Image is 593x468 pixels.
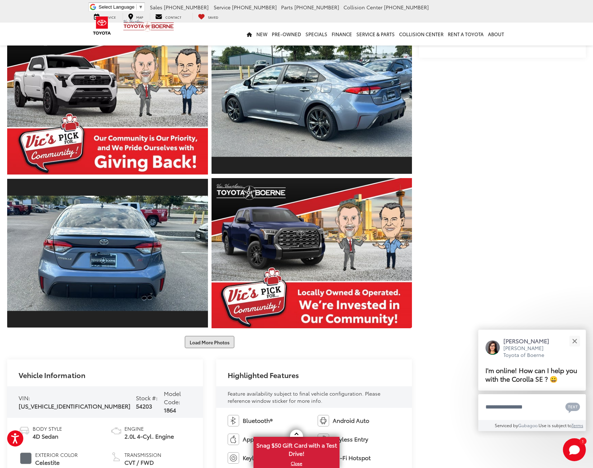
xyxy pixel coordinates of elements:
[89,14,115,37] img: Toyota
[228,452,239,464] img: Keyless Ignition System
[136,4,137,10] span: ​
[228,415,239,426] img: Bluetooth®
[270,23,303,46] a: Pre-Owned
[329,23,354,46] a: Finance
[209,42,414,157] img: 2025 Toyota Corolla SE
[212,24,412,175] a: Expand Photo 5
[563,399,582,415] button: Chat with SMS
[243,416,272,425] span: Bluetooth®
[5,23,210,176] img: 2025 Toyota Corolla SE
[214,4,231,11] span: Service
[343,4,383,11] span: Collision Center
[397,23,446,46] a: Collision Center
[485,365,577,383] span: I'm online! How can I help you with the Corolla SE ? 😀
[503,345,556,359] p: [PERSON_NAME] Toyota of Boerne
[354,23,397,46] a: Service & Parts: Opens in a new tab
[99,4,143,10] a: Select Language​
[124,451,161,458] span: Transmission
[7,24,208,175] a: Expand Photo 4
[518,422,539,428] a: Gubagoo.
[19,402,131,410] span: [US_VEHICLE_IDENTIFICATION_NUMBER]
[5,196,210,311] img: 2025 Toyota Corolla SE
[164,4,209,11] span: [PHONE_NUMBER]
[20,453,32,464] span: #656C74
[124,432,174,440] span: 2.0L 4-Cyl. Engine
[228,371,299,379] h2: Highlighted Features
[124,458,161,467] span: CVT / FWD
[245,23,254,46] a: Home
[123,19,174,32] img: Vic Vaughan Toyota of Boerne
[495,422,518,428] span: Serviced by
[136,393,158,402] span: Stock #:
[89,13,121,20] a: Service
[164,406,176,414] span: 1864
[138,4,143,10] span: ▼
[33,432,62,440] span: 4D Sedan
[35,458,78,467] span: Celestite
[193,13,224,20] a: My Saved Vehicles
[150,4,162,11] span: Sales
[208,15,218,19] span: Saved
[318,415,329,426] img: Android Auto
[294,4,339,11] span: [PHONE_NUMBER]
[563,438,586,461] svg: Start Chat
[565,402,580,413] svg: Text
[7,178,208,329] a: Expand Photo 6
[33,425,62,432] span: Body Style
[571,422,583,428] a: Terms
[232,4,277,11] span: [PHONE_NUMBER]
[228,390,380,404] span: Feature availability subject to final vehicle configuration. Please reference window sticker for ...
[384,4,429,11] span: [PHONE_NUMBER]
[567,333,582,349] button: Close
[209,177,414,330] img: 2025 Toyota Corolla SE
[35,451,78,458] span: Exterior Color
[478,330,586,431] div: Close[PERSON_NAME][PERSON_NAME] Toyota of BoerneI'm online! How can I help you with the Corolla S...
[19,393,30,402] span: VIN:
[124,425,174,432] span: Engine
[486,23,506,46] a: About
[539,422,571,428] span: Use is subject to
[582,439,584,443] span: 1
[563,438,586,461] button: Toggle Chat Window
[228,434,239,445] img: Apple CarPlay
[333,416,369,425] span: Android Auto
[164,389,181,406] span: Model Code:
[150,13,187,20] a: Contact
[99,4,134,10] span: Select Language
[281,4,293,11] span: Parts
[333,435,368,443] span: Keyless Entry
[446,23,486,46] a: Rent a Toyota
[254,23,270,46] a: New
[19,371,85,379] h2: Vehicle Information
[478,394,586,420] textarea: Type your message
[333,454,371,462] span: Wi-Fi Hotspot
[212,178,412,329] a: Expand Photo 7
[303,23,329,46] a: Specials
[185,336,234,348] button: Load More Photos
[503,337,556,345] p: [PERSON_NAME]
[243,454,306,462] span: Keyless Ignition System
[243,435,281,443] span: Apple CarPlay
[254,438,339,459] span: Snag $50 Gift Card with a Test Drive!
[123,13,148,20] a: Map
[136,402,152,410] span: 54203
